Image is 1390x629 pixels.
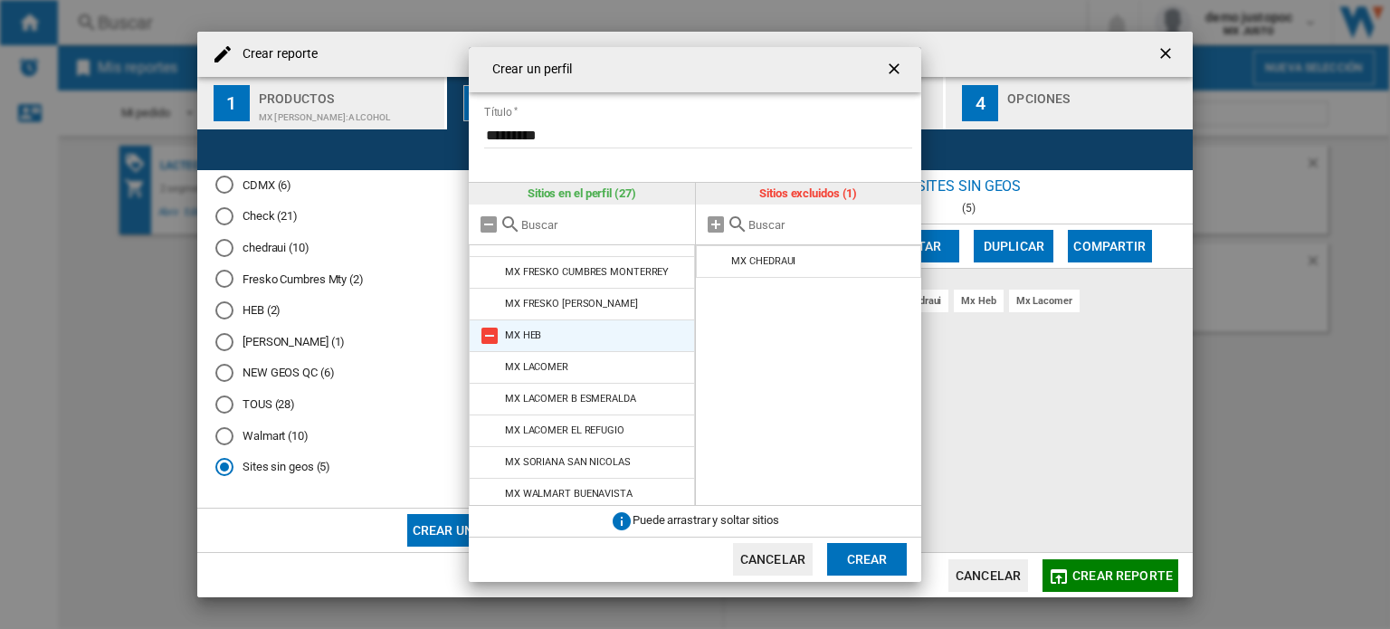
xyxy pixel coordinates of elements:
[505,456,631,468] div: MX SORIANA SAN NICOLAS
[505,393,636,405] div: MX LACOMER B ESMERALDA
[878,52,914,88] button: getI18NText('BUTTONS.CLOSE_DIALOG')
[521,218,686,232] input: Buscar
[483,61,573,79] h4: Crear un perfil
[705,214,727,235] md-icon: Añadir todos
[733,543,813,576] button: Cancelar
[731,255,795,267] div: MX CHEDRAUI
[505,488,633,500] div: MX WALMART BUENAVISTA
[478,214,500,235] md-icon: Quitar todo
[469,183,695,205] div: Sitios en el perfil (27)
[748,218,913,232] input: Buscar
[505,266,669,278] div: MX FRESKO CUMBRES MONTERREY
[469,47,921,582] md-dialog: {{::title}} {{::getI18NText('BUTTONS.CANCEL')}} ...
[505,424,624,436] div: MX LACOMER EL REFUGIO
[633,513,779,527] span: Puede arrastrar y soltar sitios
[505,298,638,310] div: MX FRESKO [PERSON_NAME]
[696,183,922,205] div: Sitios excluidos (1)
[885,60,907,81] ng-md-icon: getI18NText('BUTTONS.CLOSE_DIALOG')
[505,361,568,373] div: MX LACOMER
[505,329,541,341] div: MX HEB
[827,543,907,576] button: Crear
